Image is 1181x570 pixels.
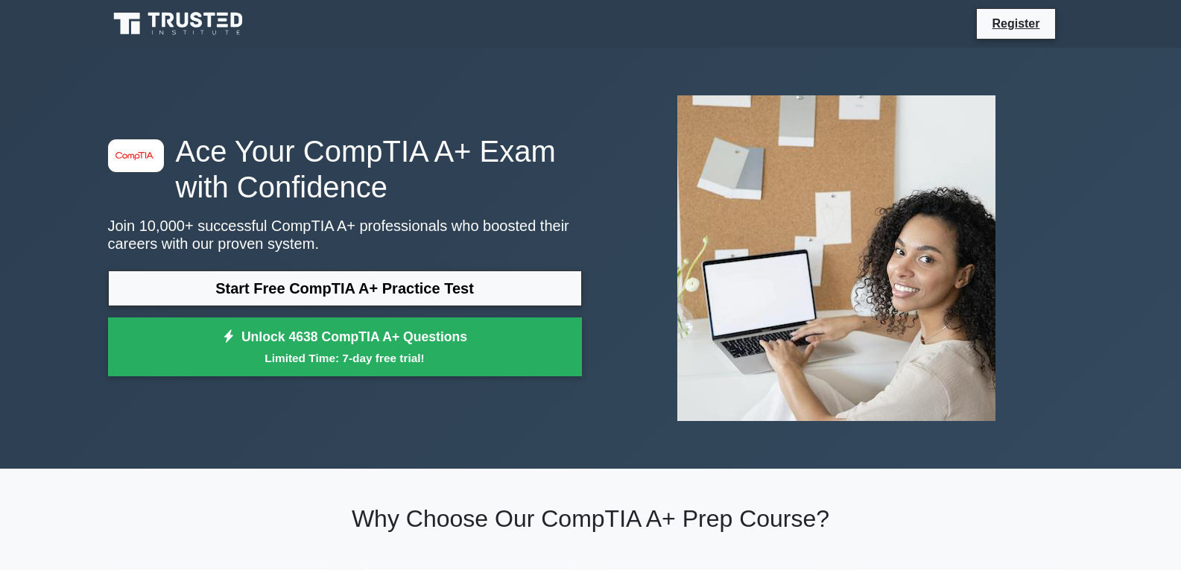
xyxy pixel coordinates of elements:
h2: Why Choose Our CompTIA A+ Prep Course? [108,504,1074,533]
h1: Ace Your CompTIA A+ Exam with Confidence [108,133,582,205]
a: Register [983,14,1048,33]
a: Unlock 4638 CompTIA A+ QuestionsLimited Time: 7-day free trial! [108,317,582,377]
p: Join 10,000+ successful CompTIA A+ professionals who boosted their careers with our proven system. [108,217,582,253]
small: Limited Time: 7-day free trial! [127,349,563,367]
a: Start Free CompTIA A+ Practice Test [108,270,582,306]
